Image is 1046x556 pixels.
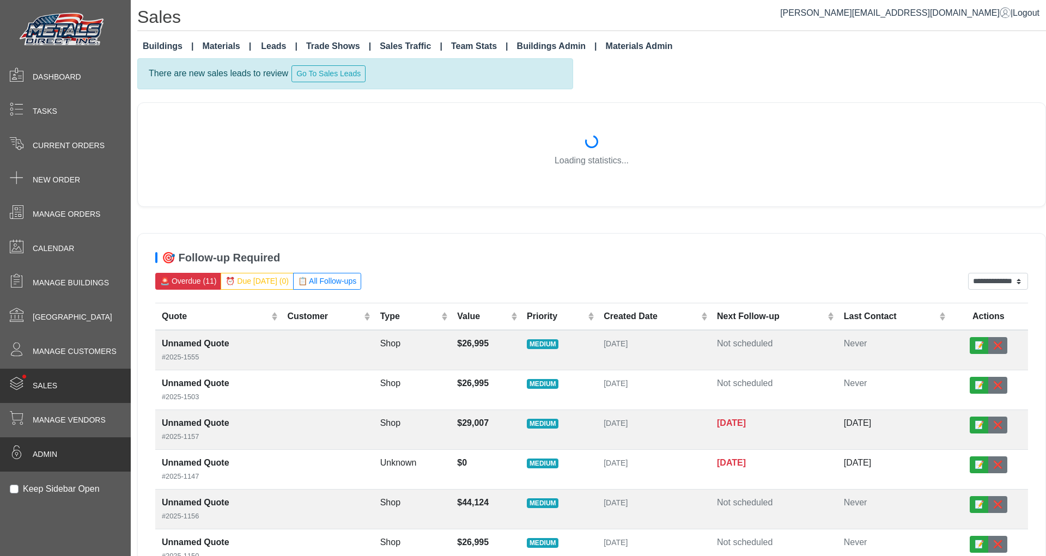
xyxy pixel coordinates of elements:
small: #2025-1503 [162,393,199,401]
span: [DATE] [844,458,871,467]
a: Team Stats [447,35,513,57]
div: Type [380,310,439,323]
span: Not scheduled [717,537,773,547]
button: ❌ [988,536,1007,553]
button: Go To Sales Leads [291,65,366,82]
a: Buildings Admin [513,35,601,57]
span: Calendar [33,243,74,254]
span: Current Orders [33,140,105,151]
strong: Unnamed Quote [162,378,229,388]
span: Never [844,378,867,388]
button: 📝 [970,496,989,513]
button: 📝 [970,456,989,473]
button: ❌ [988,456,1007,473]
span: Never [844,339,867,348]
strong: Unnamed Quote [162,498,229,507]
a: Materials [198,35,256,57]
span: Never [844,537,867,547]
div: Value [457,310,508,323]
strong: Unnamed Quote [162,339,229,348]
span: Manage Buildings [33,277,109,289]
span: MEDIUM [527,538,558,548]
span: Admin [33,449,57,460]
span: New Order [33,174,80,186]
div: Priority [527,310,585,323]
span: [DATE] [717,418,746,427]
span: Not scheduled [717,378,773,388]
span: Sales [33,380,57,392]
span: [DATE] [604,538,628,547]
td: Shop [374,410,451,450]
span: [GEOGRAPHIC_DATA] [33,311,112,323]
small: #2025-1555 [162,353,199,361]
span: MEDIUM [527,339,558,349]
h1: Sales [137,7,1046,31]
div: Quote [162,310,269,323]
td: Shop [374,490,451,529]
button: ❌ [988,417,1007,433]
span: MEDIUM [527,419,558,429]
strong: $26,995 [457,537,489,547]
small: #2025-1147 [162,472,199,480]
span: MEDIUM [527,379,558,389]
span: Dashboard [33,71,81,83]
div: Next Follow-up [717,310,825,323]
strong: $0 [457,458,467,467]
span: • [10,359,38,394]
div: Created Date [604,310,698,323]
a: Sales Traffic [375,35,447,57]
span: [DATE] [844,418,871,427]
a: Trade Shows [302,35,375,57]
button: ❌ [988,337,1007,354]
button: ❌ [988,496,1007,513]
small: #2025-1157 [162,432,199,441]
span: Never [844,498,867,507]
span: [DATE] [604,339,628,348]
strong: $26,995 [457,339,489,348]
td: Shop [374,330,451,370]
p: Loading statistics... [155,154,1028,167]
span: [DATE] [604,459,628,467]
a: Buildings [138,35,198,57]
strong: $44,124 [457,498,489,507]
button: 📋 All Follow-ups [293,273,361,290]
div: | [780,7,1039,20]
div: There are new sales leads to review [137,58,573,89]
button: 🚨 Overdue (11) [155,273,221,290]
span: Tasks [33,106,57,117]
div: Actions [956,310,1021,323]
span: Not scheduled [717,498,773,507]
a: [PERSON_NAME][EMAIL_ADDRESS][DOMAIN_NAME] [780,8,1011,17]
small: #2025-1156 [162,512,199,520]
span: Manage Customers [33,346,117,357]
h5: 🎯 Follow-up Required [155,251,1028,264]
button: 📝 [970,417,989,433]
span: MEDIUM [527,498,558,508]
span: [DATE] [604,498,628,507]
a: Materials Admin [601,35,677,57]
span: [DATE] [604,419,628,427]
strong: $29,007 [457,418,489,427]
a: Go To Sales Leads [288,69,366,78]
span: Not scheduled [717,339,773,348]
strong: Unnamed Quote [162,537,229,547]
div: Last Contact [844,310,937,323]
span: Logout [1013,8,1039,17]
img: Metals Direct Inc Logo [16,10,109,50]
span: MEDIUM [527,459,558,468]
button: ❌ [988,377,1007,394]
span: Manage Orders [33,209,100,220]
button: 📝 [970,337,989,354]
button: ⏰ Due [DATE] (0) [221,273,294,290]
td: Unknown [374,450,451,490]
td: Shop [374,370,451,410]
label: Keep Sidebar Open [23,482,100,496]
button: 📝 [970,377,989,394]
strong: Unnamed Quote [162,418,229,427]
strong: Unnamed Quote [162,458,229,467]
span: Manage Vendors [33,414,106,426]
a: Leads [257,35,302,57]
span: [DATE] [604,379,628,388]
strong: $26,995 [457,378,489,388]
span: [DATE] [717,458,746,467]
